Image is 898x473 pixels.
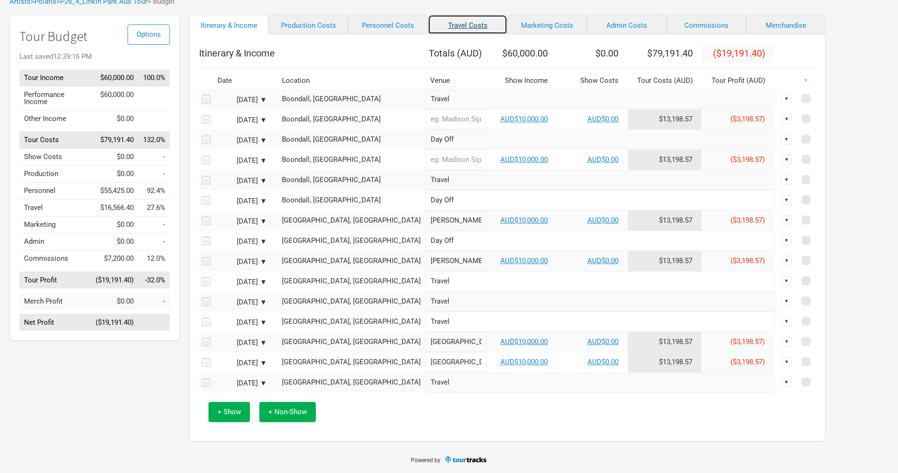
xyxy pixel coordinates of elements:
td: Admin [19,233,91,250]
td: $7,200.00 [91,250,138,267]
td: Travel as % of Tour Income [138,200,170,216]
th: Location [277,72,425,89]
th: $79,191.40 [628,44,702,63]
div: ▼ [781,195,792,205]
td: $55,425.00 [91,183,138,200]
a: AUD$0.00 [587,155,618,164]
div: [DATE] ▼ [215,137,267,144]
td: Tour Costs as % of Tour Income [138,132,170,149]
div: Melbourne, Australia [282,298,421,305]
div: Melbourne, Australia [282,217,421,224]
td: Travel [19,200,91,216]
span: ($3,198.57) [730,257,765,265]
th: Tour Profit ( AUD ) [702,72,775,89]
button: + Non-Show [259,402,316,422]
td: $0.00 [91,293,138,310]
td: $0.00 [91,216,138,233]
div: ▼ [782,256,792,266]
input: eg: Madison Square Garden [425,150,487,170]
a: AUD$0.00 [587,257,618,265]
a: AUD$0.00 [587,358,618,366]
input: Day Off [425,190,775,210]
th: Tour Costs ( AUD ) [628,72,702,89]
div: ▼ [782,215,792,225]
td: Personnel as % of Tour Income [138,183,170,200]
input: Travel [425,372,775,393]
td: Tour Cost allocation from Production, Personnel, Travel, Marketing, Admin & Commissions [628,332,702,352]
td: Net Profit as % of Tour Income [138,314,170,331]
a: AUD$10,000.00 [500,155,548,164]
td: Other Income as % of Tour Income [138,110,170,127]
td: Tour Profit as % of Tour Income [138,272,170,289]
a: Itinerary & Income [189,15,269,34]
th: $0.00 [557,44,628,63]
div: [DATE] ▼ [215,177,267,184]
td: Production [19,166,91,183]
div: Melbourne, Australia [282,257,421,265]
td: Marketing as % of Tour Income [138,216,170,233]
div: Boondall, Australia [282,96,421,103]
td: Tour Cost allocation from Production, Personnel, Travel, Marketing, Admin & Commissions [628,210,702,231]
div: ▼ [781,175,792,185]
td: Show Costs [19,149,91,166]
div: ▼ [782,357,792,367]
a: Marketing Costs [507,15,587,34]
input: Travel [425,312,775,332]
th: Show Costs [557,72,628,89]
span: Options [136,30,161,39]
td: $0.00 [91,233,138,250]
div: Sydney Olympic Park, Australia [282,359,421,366]
div: ▼ [781,316,792,327]
td: ($19,191.40) [91,272,138,289]
th: Totals ( AUD ) [425,44,487,63]
td: Personnel [19,183,91,200]
input: Day Off [425,231,775,251]
span: Powered by [411,457,441,464]
td: Tour Cost allocation from Production, Personnel, Travel, Marketing, Admin & Commissions [628,352,702,372]
input: Qudos Bank Arena [425,352,487,372]
th: $60,000.00 [487,44,557,63]
a: AUD$10,000.00 [500,257,548,265]
div: ▼ [781,134,792,144]
span: + Show [217,408,241,416]
td: $0.00 [91,110,138,127]
td: $0.00 [91,149,138,166]
img: TourTracks [444,456,488,464]
input: Travel [425,89,775,109]
button: + Show [208,402,250,422]
span: ($3,198.57) [730,155,765,164]
a: AUD$0.00 [587,337,618,346]
div: ▼ [782,337,792,347]
td: Tour Cost allocation from Production, Personnel, Travel, Marketing, Admin & Commissions [628,109,702,129]
h1: Tour Budget [19,29,170,44]
input: Travel [425,291,775,312]
div: [DATE] ▼ [215,380,267,387]
span: ($19,191.40) [713,48,765,59]
td: Merch Profit as % of Tour Income [138,293,170,310]
div: ▼ [781,296,792,306]
td: Tour Profit [19,272,91,289]
div: Boondall, Australia [282,116,421,123]
div: Melbourne, Australia [282,318,421,325]
div: [DATE] ▼ [215,117,267,124]
a: Merchandise [746,15,826,34]
input: eg: Madison Square Garden [425,109,487,129]
div: [DATE] ▼ [215,258,267,265]
td: ($19,191.40) [91,314,138,331]
div: ▼ [781,377,792,387]
div: [DATE] ▼ [215,339,267,346]
td: $16,566.40 [91,200,138,216]
td: Commissions as % of Tour Income [138,250,170,267]
div: Boondall, Australia [282,156,421,163]
td: Tour Income [19,70,91,87]
div: [DATE] ▼ [215,319,267,326]
span: ($3,198.57) [730,358,765,366]
td: Performance Income as % of Tour Income [138,86,170,110]
td: $0.00 [91,166,138,183]
div: [DATE] ▼ [215,279,267,286]
div: [DATE] ▼ [215,238,267,245]
td: Commissions [19,250,91,267]
div: ▼ [781,94,792,104]
td: $60,000.00 [91,86,138,110]
div: Boondall, Australia [282,176,421,184]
